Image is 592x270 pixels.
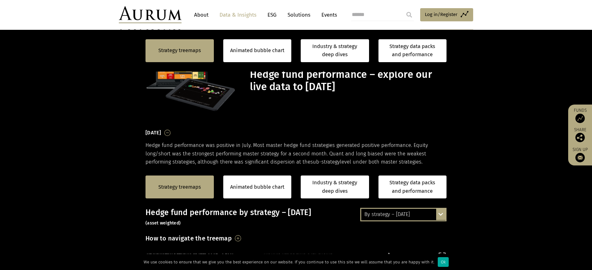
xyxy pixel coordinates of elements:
[575,114,585,123] img: Access Funds
[575,153,585,162] img: Sign up to our newsletter
[571,147,589,162] a: Sign up
[191,9,212,21] a: About
[571,128,589,142] div: Share
[420,8,473,21] a: Log in/Register
[284,9,314,21] a: Solutions
[158,183,201,191] a: Strategy treemaps
[301,175,369,198] a: Industry & strategy deep dives
[378,175,447,198] a: Strategy data packs and performance
[438,257,449,267] div: Ok
[230,183,284,191] a: Animated bubble chart
[571,108,589,123] a: Funds
[361,209,446,220] div: By strategy – [DATE]
[145,233,232,244] h3: How to navigate the treemap
[216,9,260,21] a: Data & Insights
[378,39,447,62] a: Strategy data packs and performance
[264,9,280,21] a: ESG
[145,208,447,227] h3: Hedge fund performance by strategy – [DATE]
[250,68,445,93] h1: Hedge fund performance – explore our live data to [DATE]
[119,6,182,23] img: Aurum
[318,9,337,21] a: Events
[575,133,585,142] img: Share this post
[145,128,161,138] h3: [DATE]
[310,159,340,165] span: sub-strategy
[145,220,181,226] small: (asset weighted)
[425,11,457,18] span: Log in/Register
[301,39,369,62] a: Industry & strategy deep dives
[158,46,201,55] a: Strategy treemaps
[230,46,284,55] a: Animated bubble chart
[145,141,447,166] p: Hedge fund performance was positive in July. Most master hedge fund strategies generated positive...
[403,8,415,21] input: Submit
